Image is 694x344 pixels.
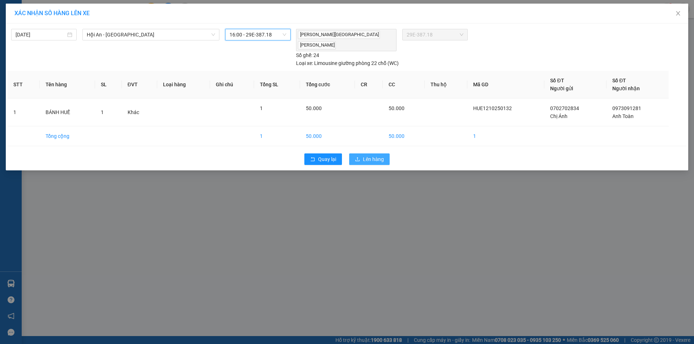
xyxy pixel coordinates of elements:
[298,31,380,39] span: [PERSON_NAME][GEOGRAPHIC_DATA]
[550,113,567,119] span: Chị Ánh
[389,105,404,111] span: 50.000
[467,126,544,146] td: 1
[210,71,254,99] th: Ghi chú
[87,29,215,40] span: Hội An - Hà Nội
[8,99,40,126] td: 1
[383,126,425,146] td: 50.000
[122,99,157,126] td: Khác
[16,31,66,39] input: 12/10/2025
[8,6,57,29] strong: CHUYỂN PHÁT NHANH HK BUSLINES
[407,29,463,40] span: 29E-387.18
[40,71,95,99] th: Tên hàng
[122,71,157,99] th: ĐVT
[296,51,319,59] div: 24
[668,4,688,24] button: Close
[101,109,104,115] span: 1
[296,59,313,67] span: Loại xe:
[355,157,360,162] span: upload
[230,29,286,40] span: 16:00 - 29E-387.18
[95,71,122,99] th: SL
[675,10,681,16] span: close
[550,105,579,111] span: 0702702834
[260,105,263,111] span: 1
[612,86,640,91] span: Người nhận
[473,105,512,111] span: HUE1210250132
[40,126,95,146] td: Tổng cộng
[355,71,383,99] th: CR
[550,86,573,91] span: Người gửi
[310,157,315,162] span: rollback
[550,78,564,83] span: Số ĐT
[157,71,210,99] th: Loại hàng
[612,78,626,83] span: Số ĐT
[318,155,336,163] span: Quay lại
[306,105,322,111] span: 50.000
[612,105,641,111] span: 0973091281
[612,113,634,119] span: Anh Toàn
[40,99,95,126] td: BÁNH HUẾ
[4,36,61,53] span: ↔ [GEOGRAPHIC_DATA]
[298,41,336,49] span: [PERSON_NAME]
[7,42,61,53] span: ↔ [GEOGRAPHIC_DATA]
[296,59,399,67] div: Limousine giường phòng 22 chỗ (WC)
[300,126,355,146] td: 50.000
[467,71,544,99] th: Mã GD
[383,71,425,99] th: CC
[300,71,355,99] th: Tổng cước
[304,153,342,165] button: rollbackQuay lại
[8,71,40,99] th: STT
[363,155,384,163] span: Lên hàng
[425,71,467,99] th: Thu hộ
[254,71,300,99] th: Tổng SL
[62,52,110,60] span: HUE1210250132
[349,153,390,165] button: uploadLên hàng
[296,51,312,59] span: Số ghế:
[14,10,90,17] span: XÁC NHẬN SỐ HÀNG LÊN XE
[4,31,61,53] span: SAPA, LÀO CAI ↔ [GEOGRAPHIC_DATA]
[254,126,300,146] td: 1
[211,32,215,37] span: down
